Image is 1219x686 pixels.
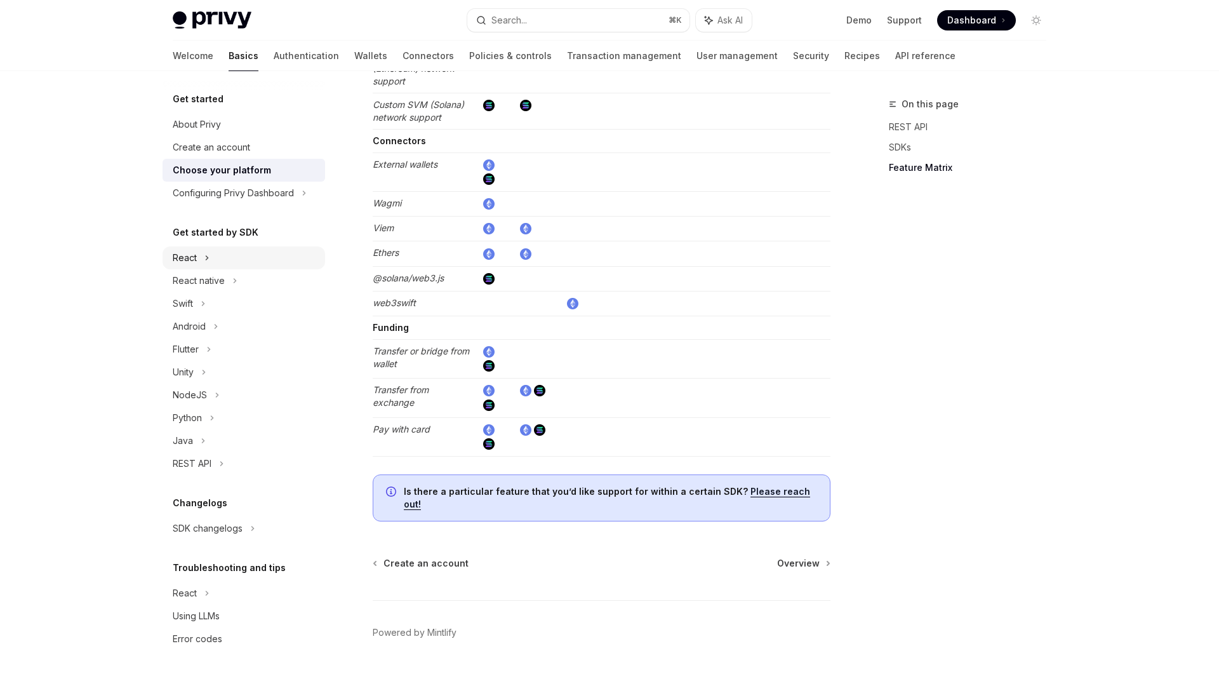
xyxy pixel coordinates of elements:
[483,273,495,285] img: solana.png
[173,609,220,624] div: Using LLMs
[483,159,495,171] img: ethereum.png
[173,163,271,178] div: Choose your platform
[491,13,527,28] div: Search...
[373,322,409,333] strong: Funding
[354,41,387,71] a: Wallets
[373,99,464,123] em: Custom SVM (Solana) network support
[173,365,194,380] div: Unity
[902,97,959,112] span: On this page
[229,41,258,71] a: Basics
[467,9,689,32] button: Search...⌘K
[373,424,430,434] em: Pay with card
[534,385,545,396] img: solana.png
[793,41,829,71] a: Security
[383,557,469,570] span: Create an account
[717,14,743,27] span: Ask AI
[483,360,495,372] img: solana.png
[173,185,294,201] div: Configuring Privy Dashboard
[889,137,1056,158] a: SDKs
[403,41,454,71] a: Connectors
[696,41,778,71] a: User management
[889,117,1056,137] a: REST API
[483,173,495,185] img: solana.png
[777,557,829,570] a: Overview
[173,342,199,357] div: Flutter
[373,159,437,170] em: External wallets
[173,433,193,448] div: Java
[373,135,426,146] strong: Connectors
[274,41,339,71] a: Authentication
[483,223,495,234] img: ethereum.png
[483,198,495,210] img: ethereum.png
[889,158,1056,178] a: Feature Matrix
[520,424,531,436] img: ethereum.png
[173,296,193,311] div: Swift
[404,486,810,510] a: Please reach out!
[520,100,531,111] img: solana.png
[173,521,243,536] div: SDK changelogs
[520,248,531,260] img: ethereum.png
[520,223,531,234] img: ethereum.png
[163,605,325,628] a: Using LLMs
[483,438,495,450] img: solana.png
[534,424,545,436] img: solana.png
[1026,10,1046,30] button: Toggle dark mode
[163,159,325,182] a: Choose your platform
[163,628,325,650] a: Error codes
[173,225,258,240] h5: Get started by SDK
[483,100,495,111] img: solana.png
[173,631,222,647] div: Error codes
[844,41,880,71] a: Recipes
[567,41,681,71] a: Transaction management
[887,14,922,27] a: Support
[173,140,250,155] div: Create an account
[173,250,197,266] div: React
[373,384,429,408] em: Transfer from exchange
[483,248,495,260] img: ethereum.png
[404,486,748,497] strong: Is there a particular feature that you’d like support for within a certain SDK?
[469,41,552,71] a: Policies & controls
[173,586,197,601] div: React
[373,50,455,86] em: Custom EVM (Ethereum) network support
[163,113,325,136] a: About Privy
[173,117,221,132] div: About Privy
[373,222,394,233] em: Viem
[483,346,495,358] img: ethereum.png
[373,247,399,258] em: Ethers
[937,10,1016,30] a: Dashboard
[696,9,752,32] button: Ask AI
[374,557,469,570] a: Create an account
[483,385,495,396] img: ethereum.png
[173,560,286,575] h5: Troubleshooting and tips
[163,136,325,159] a: Create an account
[173,456,211,471] div: REST API
[173,495,227,511] h5: Changelogs
[173,387,207,403] div: NodeJS
[173,273,225,288] div: React native
[567,298,578,309] img: ethereum.png
[173,41,213,71] a: Welcome
[173,319,206,334] div: Android
[373,626,456,639] a: Powered by Mintlify
[373,272,444,283] em: @solana/web3.js
[777,557,820,570] span: Overview
[520,385,531,396] img: ethereum.png
[483,400,495,411] img: solana.png
[386,487,399,499] svg: Info
[846,14,872,27] a: Demo
[373,198,401,208] em: Wagmi
[173,11,251,29] img: light logo
[373,346,469,369] em: Transfer or bridge from wallet
[895,41,956,71] a: API reference
[173,91,223,107] h5: Get started
[373,297,416,308] em: web3swift
[669,15,682,25] span: ⌘ K
[483,424,495,436] img: ethereum.png
[947,14,996,27] span: Dashboard
[173,410,202,426] div: Python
